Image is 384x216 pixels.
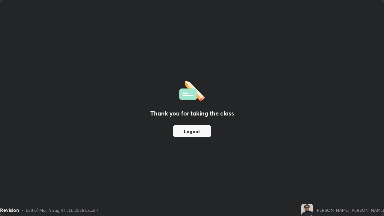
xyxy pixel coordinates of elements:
[316,207,384,213] div: [PERSON_NAME] [PERSON_NAME]
[150,109,234,118] h2: Thank you for taking the class
[179,79,205,102] img: offlineFeedback.1438e8b3.svg
[21,207,23,213] div: •
[26,207,98,213] div: L58 of Mat_Vizag IIT JEE 2026 Excel 7
[301,204,313,216] img: cc4f2f66695a4fef97feaee5d3d37d29.jpg
[173,125,211,137] button: Logout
